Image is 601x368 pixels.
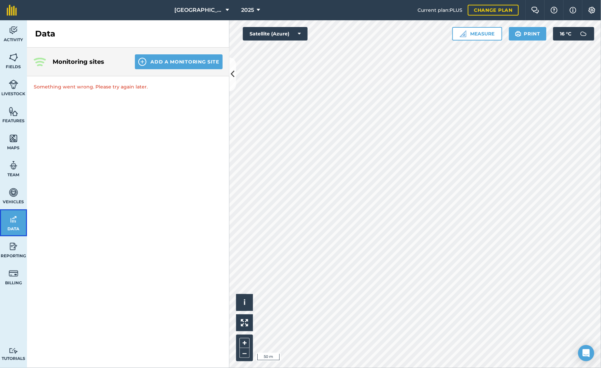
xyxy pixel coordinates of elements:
button: 16 °C [553,27,594,41]
img: svg+xml;base64,PHN2ZyB4bWxucz0iaHR0cDovL3d3dy53My5vcmcvMjAwMC9zdmciIHdpZHRoPSI1NiIgaGVpZ2h0PSI2MC... [9,133,18,143]
div: Open Intercom Messenger [578,345,594,361]
img: svg+xml;base64,PD94bWwgdmVyc2lvbj0iMS4wIiBlbmNvZGluZz0idXRmLTgiPz4KPCEtLSBHZW5lcmF0b3I6IEFkb2JlIE... [9,160,18,170]
p: Something went wrong. Please try again later. [27,76,229,97]
img: svg+xml;base64,PD94bWwgdmVyc2lvbj0iMS4wIiBlbmNvZGluZz0idXRmLTgiPz4KPCEtLSBHZW5lcmF0b3I6IEFkb2JlIE... [9,348,18,354]
img: svg+xml;base64,PD94bWwgdmVyc2lvbj0iMS4wIiBlbmNvZGluZz0idXRmLTgiPz4KPCEtLSBHZW5lcmF0b3I6IEFkb2JlIE... [9,241,18,252]
img: svg+xml;base64,PHN2ZyB4bWxucz0iaHR0cDovL3d3dy53My5vcmcvMjAwMC9zdmciIHdpZHRoPSI1NiIgaGVpZ2h0PSI2MC... [9,106,18,116]
button: Satellite (Azure) [243,27,308,41]
img: svg+xml;base64,PD94bWwgdmVyc2lvbj0iMS4wIiBlbmNvZGluZz0idXRmLTgiPz4KPCEtLSBHZW5lcmF0b3I6IEFkb2JlIE... [577,27,590,41]
img: A question mark icon [550,7,558,14]
img: svg+xml;base64,PD94bWwgdmVyc2lvbj0iMS4wIiBlbmNvZGluZz0idXRmLTgiPz4KPCEtLSBHZW5lcmF0b3I6IEFkb2JlIE... [9,214,18,225]
span: Current plan : PLUS [418,6,462,14]
img: Ruler icon [460,30,466,37]
img: svg+xml;base64,PHN2ZyB4bWxucz0iaHR0cDovL3d3dy53My5vcmcvMjAwMC9zdmciIHdpZHRoPSI1NiIgaGVpZ2h0PSI2MC... [9,52,18,62]
img: svg+xml;base64,PD94bWwgdmVyc2lvbj0iMS4wIiBlbmNvZGluZz0idXRmLTgiPz4KPCEtLSBHZW5lcmF0b3I6IEFkb2JlIE... [9,79,18,89]
img: Four arrows, one pointing top left, one top right, one bottom right and the last bottom left [241,319,248,326]
img: Two speech bubbles overlapping with the left bubble in the forefront [531,7,539,14]
button: Print [509,27,547,41]
a: Change plan [468,5,519,16]
img: Three radiating wave signals [34,58,46,66]
button: + [239,338,250,348]
img: svg+xml;base64,PHN2ZyB4bWxucz0iaHR0cDovL3d3dy53My5vcmcvMjAwMC9zdmciIHdpZHRoPSIxNyIgaGVpZ2h0PSIxNy... [570,6,576,14]
span: [GEOGRAPHIC_DATA] [174,6,223,14]
h4: Monitoring sites [53,57,124,67]
span: 16 ° C [560,27,571,41]
img: svg+xml;base64,PHN2ZyB4bWxucz0iaHR0cDovL3d3dy53My5vcmcvMjAwMC9zdmciIHdpZHRoPSIxOSIgaGVpZ2h0PSIyNC... [515,30,521,38]
button: Measure [452,27,502,41]
img: fieldmargin Logo [7,5,17,16]
img: svg+xml;base64,PD94bWwgdmVyc2lvbj0iMS4wIiBlbmNvZGluZz0idXRmLTgiPz4KPCEtLSBHZW5lcmF0b3I6IEFkb2JlIE... [9,187,18,198]
button: Add a Monitoring Site [135,54,223,69]
img: svg+xml;base64,PD94bWwgdmVyc2lvbj0iMS4wIiBlbmNvZGluZz0idXRmLTgiPz4KPCEtLSBHZW5lcmF0b3I6IEFkb2JlIE... [9,268,18,279]
img: svg+xml;base64,PHN2ZyB4bWxucz0iaHR0cDovL3d3dy53My5vcmcvMjAwMC9zdmciIHdpZHRoPSIxNCIgaGVpZ2h0PSIyNC... [138,58,146,66]
button: i [236,294,253,311]
h2: Data [35,28,55,39]
img: A cog icon [588,7,596,14]
span: i [244,298,246,307]
img: svg+xml;base64,PD94bWwgdmVyc2lvbj0iMS4wIiBlbmNvZGluZz0idXRmLTgiPz4KPCEtLSBHZW5lcmF0b3I6IEFkb2JlIE... [9,25,18,35]
span: 2025 [241,6,254,14]
button: – [239,348,250,358]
